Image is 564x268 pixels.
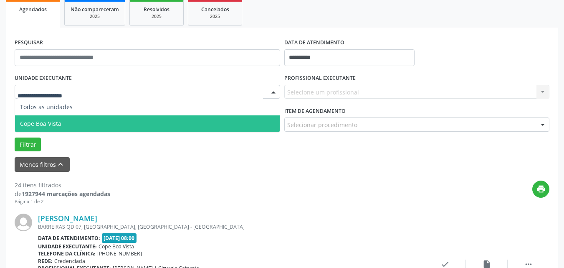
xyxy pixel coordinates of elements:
label: Item de agendamento [284,105,346,117]
div: BARREIRAS QD 07, [GEOGRAPHIC_DATA], [GEOGRAPHIC_DATA] - [GEOGRAPHIC_DATA] [38,223,424,230]
button: Menos filtroskeyboard_arrow_up [15,157,70,172]
label: PESQUISAR [15,36,43,49]
label: DATA DE ATENDIMENTO [284,36,344,49]
span: Resolvidos [144,6,169,13]
div: Página 1 de 2 [15,198,110,205]
span: [DATE] 08:00 [102,233,137,243]
div: 24 itens filtrados [15,181,110,189]
b: Telefone da clínica: [38,250,96,257]
a: [PERSON_NAME] [38,214,97,223]
span: Não compareceram [71,6,119,13]
span: Agendados [19,6,47,13]
span: Selecionar procedimento [287,120,357,129]
b: Data de atendimento: [38,235,100,242]
span: Cancelados [201,6,229,13]
span: Cope Boa Vista [99,243,134,250]
div: 2025 [136,13,177,20]
img: img [15,214,32,231]
b: Unidade executante: [38,243,97,250]
div: de [15,189,110,198]
span: Credenciada [54,258,85,265]
div: 2025 [71,13,119,20]
label: UNIDADE EXECUTANTE [15,72,72,85]
button: print [532,181,549,198]
i: print [536,184,546,194]
i: keyboard_arrow_up [56,160,65,169]
label: PROFISSIONAL EXECUTANTE [284,72,356,85]
button: Filtrar [15,138,41,152]
strong: 1927944 marcações agendadas [22,190,110,198]
span: Todos as unidades [20,103,73,111]
span: [PHONE_NUMBER] [97,250,142,257]
div: 2025 [194,13,236,20]
span: Cope Boa Vista [20,120,61,128]
b: Rede: [38,258,53,265]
